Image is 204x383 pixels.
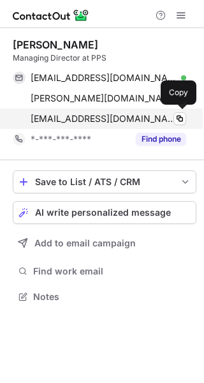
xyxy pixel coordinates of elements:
button: Add to email campaign [13,232,196,255]
div: Save to List / ATS / CRM [35,177,174,187]
span: Notes [33,291,191,303]
button: save-profile-one-click [13,170,196,193]
div: [PERSON_NAME] [13,38,98,51]
button: Reveal Button [136,133,186,146]
span: [EMAIL_ADDRESS][DOMAIN_NAME] [31,113,177,124]
span: [EMAIL_ADDRESS][DOMAIN_NAME] [31,72,177,84]
span: Find work email [33,266,191,277]
span: AI write personalized message [35,207,171,218]
span: Add to email campaign [34,238,136,248]
img: ContactOut v5.3.10 [13,8,89,23]
div: Managing Director at PPS [13,52,196,64]
span: [PERSON_NAME][DOMAIN_NAME][EMAIL_ADDRESS][PERSON_NAME][DOMAIN_NAME] [31,93,177,104]
button: Find work email [13,262,196,280]
button: Notes [13,288,196,306]
button: AI write personalized message [13,201,196,224]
